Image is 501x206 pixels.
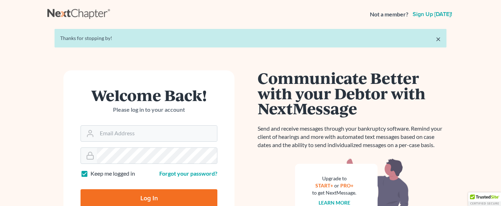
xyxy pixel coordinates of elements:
a: Forgot your password? [159,170,217,177]
input: Email Address [97,126,217,141]
a: PRO+ [340,182,353,189]
p: Please log in to your account [81,106,217,114]
strong: Not a member? [370,10,408,19]
h1: Communicate Better with your Debtor with NextMessage [258,70,446,116]
div: to get NextMessage. [312,189,356,196]
label: Keep me logged in [91,170,135,178]
span: or [334,182,339,189]
a: × [436,35,441,43]
div: Upgrade to [312,175,356,182]
div: TrustedSite Certified [468,192,501,206]
a: Sign up [DATE]! [411,11,454,17]
div: Thanks for stopping by! [60,35,441,42]
p: Send and receive messages through your bankruptcy software. Remind your client of hearings and mo... [258,125,446,149]
h1: Welcome Back! [81,87,217,103]
a: Learn more [319,200,350,206]
a: START+ [315,182,333,189]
